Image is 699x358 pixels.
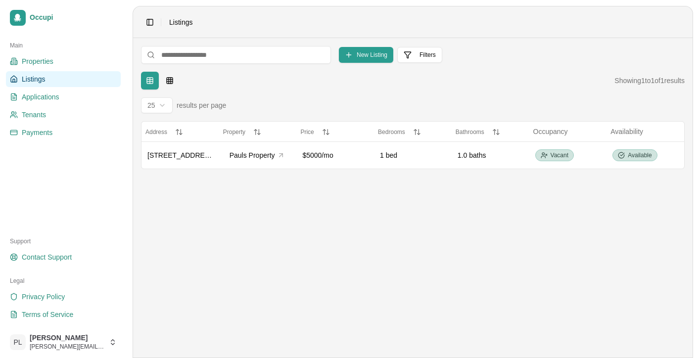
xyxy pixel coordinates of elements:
[456,129,484,135] span: Bathrooms
[6,6,121,30] a: Occupi
[6,125,121,140] a: Payments
[161,72,179,89] button: Card-based grid layout
[6,273,121,289] div: Legal
[169,17,192,27] span: Listings
[357,51,387,59] span: New Listing
[533,128,568,135] span: Occupancy
[223,129,245,135] span: Property
[6,107,121,123] a: Tenants
[614,76,685,86] div: Showing 1 to 1 of 1 results
[6,233,121,249] div: Support
[6,330,121,354] button: PL[PERSON_NAME][PERSON_NAME][EMAIL_ADDRESS][DOMAIN_NAME]
[610,128,643,135] span: Availability
[177,100,226,110] span: results per page
[397,47,442,63] button: Filters
[22,56,53,66] span: Properties
[6,38,121,53] div: Main
[6,289,121,305] a: Privacy Policy
[22,128,52,137] span: Payments
[10,334,26,350] span: PL
[147,151,273,159] span: [STREET_ADDRESS][PERSON_NAME]
[458,150,523,160] div: 1.0 baths
[628,151,652,159] span: Available
[30,13,117,22] span: Occupi
[378,128,448,136] button: Bedrooms
[230,150,275,160] span: Pauls Property
[145,128,215,136] button: Address
[145,129,167,135] span: Address
[6,53,121,69] a: Properties
[22,252,72,262] span: Contact Support
[225,148,289,163] button: Pauls Property
[30,334,105,343] span: [PERSON_NAME]
[456,128,525,136] button: Bathrooms
[223,128,293,136] button: Property
[22,74,45,84] span: Listings
[339,47,393,63] button: New Listing
[300,129,314,135] span: Price
[141,72,159,89] button: Tabular view with sorting
[22,92,59,102] span: Applications
[6,307,121,322] a: Terms of Service
[22,110,46,120] span: Tenants
[551,151,568,159] span: Vacant
[378,129,405,135] span: Bedrooms
[300,128,370,136] button: Price
[380,150,446,160] div: 1 bed
[6,71,121,87] a: Listings
[6,89,121,105] a: Applications
[22,310,73,319] span: Terms of Service
[30,343,105,351] span: [PERSON_NAME][EMAIL_ADDRESS][DOMAIN_NAME]
[302,150,368,160] div: $5000/mo
[22,292,65,302] span: Privacy Policy
[6,249,121,265] a: Contact Support
[169,17,192,27] nav: breadcrumb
